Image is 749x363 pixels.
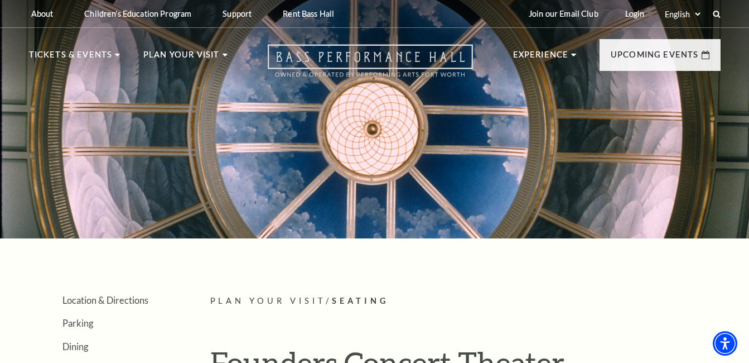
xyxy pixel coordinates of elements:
[713,331,737,356] div: Accessibility Menu
[84,9,191,18] p: Children's Education Program
[210,294,721,308] p: /
[332,296,389,305] span: Seating
[513,48,569,68] p: Experience
[29,48,113,68] p: Tickets & Events
[228,44,513,88] a: Open this option
[62,295,148,305] a: Location & Directions
[143,48,220,68] p: Plan Your Visit
[62,341,88,352] a: Dining
[223,9,252,18] p: Support
[283,9,334,18] p: Rent Bass Hall
[210,296,326,305] span: Plan Your Visit
[31,9,54,18] p: About
[663,9,702,20] select: Select:
[611,48,699,68] p: Upcoming Events
[62,318,93,328] a: Parking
